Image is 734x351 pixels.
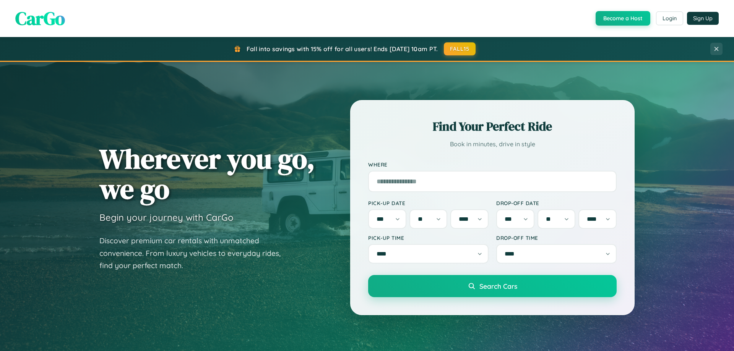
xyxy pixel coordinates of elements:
label: Pick-up Date [368,200,489,206]
label: Drop-off Time [496,235,617,241]
label: Drop-off Date [496,200,617,206]
p: Discover premium car rentals with unmatched convenience. From luxury vehicles to everyday rides, ... [99,235,291,272]
span: CarGo [15,6,65,31]
button: Sign Up [687,12,719,25]
label: Pick-up Time [368,235,489,241]
p: Book in minutes, drive in style [368,139,617,150]
button: Become a Host [596,11,650,26]
h3: Begin your journey with CarGo [99,212,234,223]
h1: Wherever you go, we go [99,144,315,204]
span: Search Cars [479,282,517,290]
h2: Find Your Perfect Ride [368,118,617,135]
button: Login [656,11,683,25]
button: FALL15 [444,42,476,55]
label: Where [368,161,617,168]
span: Fall into savings with 15% off for all users! Ends [DATE] 10am PT. [247,45,438,53]
button: Search Cars [368,275,617,297]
